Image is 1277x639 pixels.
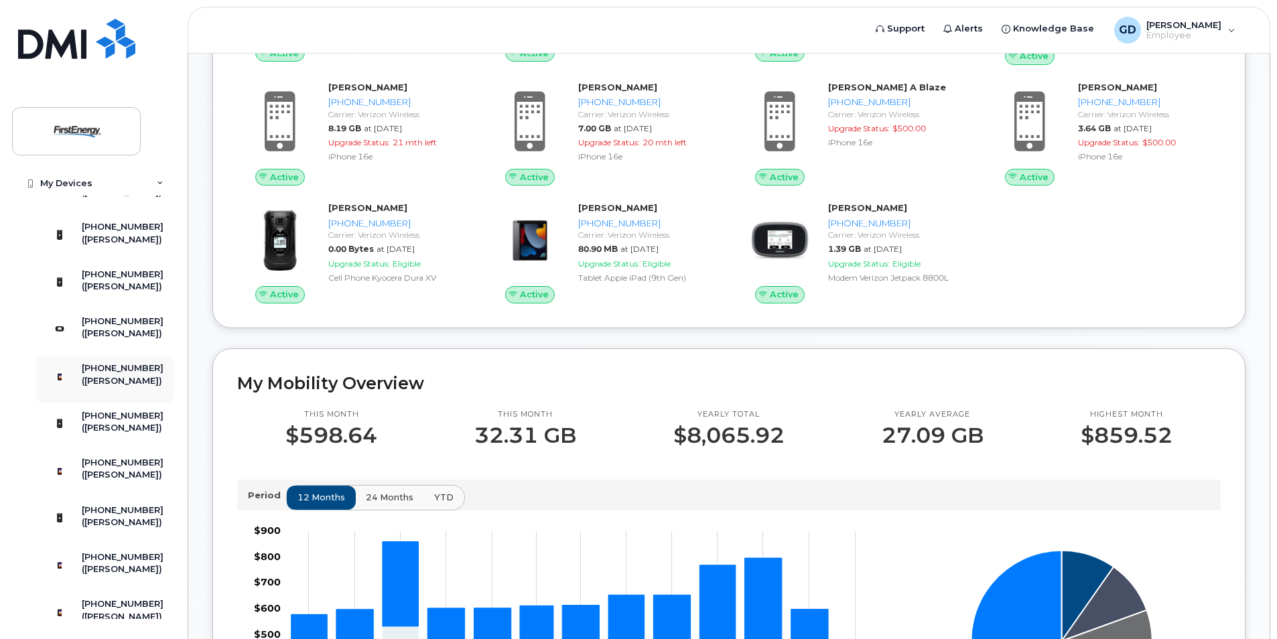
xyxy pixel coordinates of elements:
img: image20231002-3703462-17fd4bd.jpeg [498,208,562,273]
span: 3.64 GB [1078,123,1111,133]
span: Active [1020,171,1049,184]
span: $500.00 [1142,137,1176,147]
div: Carrier: Verizon Wireless [328,229,466,240]
span: 20 mth left [643,137,687,147]
div: Carrier: Verizon Wireless [828,229,965,240]
span: Upgrade Status: [328,137,390,147]
span: Eligible [393,259,421,269]
span: Employee [1146,30,1221,41]
div: Cell Phone Kyocera Dura XV [328,272,466,283]
span: at [DATE] [614,123,652,133]
div: Tablet Apple iPad (9th Gen) [578,272,716,283]
span: Upgrade Status: [578,259,640,269]
div: Carrier: Verizon Wireless [1078,109,1215,120]
p: Yearly total [673,409,785,420]
span: YTD [434,491,454,504]
span: Active [270,288,299,301]
a: Active[PERSON_NAME][PHONE_NUMBER]Carrier: Verizon Wireless7.00 GBat [DATE]Upgrade Status:20 mth l... [487,81,721,186]
a: Knowledge Base [992,15,1103,42]
span: at [DATE] [377,244,415,254]
tspan: $600 [254,602,281,614]
span: at [DATE] [1114,123,1152,133]
iframe: Messenger Launcher [1219,581,1267,629]
p: Highest month [1081,409,1172,420]
strong: [PERSON_NAME] [328,202,407,213]
div: iPhone 16e [328,151,466,162]
span: Eligible [892,259,921,269]
div: iPhone 16e [1078,151,1215,162]
span: GD [1119,22,1136,38]
p: Period [248,489,286,502]
div: iPhone 16e [578,151,716,162]
a: Active[PERSON_NAME][PHONE_NUMBER]Carrier: Verizon Wireless0.00 Bytesat [DATE]Upgrade Status:Eligi... [237,202,471,303]
strong: [PERSON_NAME] A Blaze [828,82,946,92]
div: [PHONE_NUMBER] [328,217,466,230]
span: 7.00 GB [578,123,611,133]
span: 21 mth left [393,137,437,147]
div: [PHONE_NUMBER] [578,96,716,109]
span: Active [270,171,299,184]
span: Knowledge Base [1013,22,1094,35]
img: image20231002-3703462-zs44o9.jpeg [748,208,812,273]
div: [PHONE_NUMBER] [828,217,965,230]
span: Active [770,288,799,301]
div: [PHONE_NUMBER] [828,96,965,109]
h2: My Mobility Overview [237,373,1221,393]
strong: [PERSON_NAME] [1078,82,1157,92]
a: Active[PERSON_NAME] A Blaze[PHONE_NUMBER]Carrier: Verizon WirelessUpgrade Status:$500.00iPhone 16e [737,81,971,186]
p: This month [474,409,576,420]
span: Alerts [955,22,983,35]
p: Yearly average [882,409,984,420]
img: image20231002-3703462-1jxprgc.jpeg [248,208,312,273]
a: Support [866,15,934,42]
div: Modem Verizon Jetpack 8800L [828,272,965,283]
p: $598.64 [285,423,377,447]
a: Active[PERSON_NAME][PHONE_NUMBER]Carrier: Verizon Wireless1.39 GBat [DATE]Upgrade Status:Eligible... [737,202,971,303]
div: Carrier: Verizon Wireless [328,109,466,120]
strong: [PERSON_NAME] [578,202,657,213]
span: at [DATE] [864,244,902,254]
a: Active[PERSON_NAME][PHONE_NUMBER]Carrier: Verizon Wireless80.90 MBat [DATE]Upgrade Status:Eligibl... [487,202,721,303]
span: Upgrade Status: [328,259,390,269]
div: [PHONE_NUMBER] [1078,96,1215,109]
span: Upgrade Status: [578,137,640,147]
a: Active[PERSON_NAME][PHONE_NUMBER]Carrier: Verizon Wireless3.64 GBat [DATE]Upgrade Status:$500.00i... [987,81,1221,186]
div: [PHONE_NUMBER] [578,217,716,230]
span: at [DATE] [364,123,402,133]
p: $859.52 [1081,423,1172,447]
a: Active[PERSON_NAME][PHONE_NUMBER]Carrier: Verizon Wireless8.19 GBat [DATE]Upgrade Status:21 mth l... [237,81,471,186]
span: Active [520,171,549,184]
div: [PHONE_NUMBER] [328,96,466,109]
span: 0.00 Bytes [328,244,374,254]
span: 1.39 GB [828,244,861,254]
tspan: $700 [254,576,281,588]
span: Eligible [643,259,671,269]
span: $500.00 [892,123,926,133]
span: at [DATE] [620,244,659,254]
span: Active [770,171,799,184]
strong: [PERSON_NAME] [328,82,407,92]
strong: [PERSON_NAME] [828,202,907,213]
div: Carrier: Verizon Wireless [828,109,965,120]
span: Active [520,288,549,301]
p: This month [285,409,377,420]
p: 32.31 GB [474,423,576,447]
div: iPhone 16e [828,137,965,148]
a: Alerts [934,15,992,42]
div: Gaines, Donald L [1105,17,1245,44]
span: 24 months [366,491,413,504]
span: Active [1020,50,1049,62]
span: Upgrade Status: [828,259,890,269]
p: 27.09 GB [882,423,984,447]
span: [PERSON_NAME] [1146,19,1221,30]
span: 80.90 MB [578,244,618,254]
tspan: $800 [254,551,281,563]
span: Upgrade Status: [828,123,890,133]
span: Support [887,22,925,35]
span: 8.19 GB [328,123,361,133]
tspan: $900 [254,524,281,537]
div: Carrier: Verizon Wireless [578,229,716,240]
strong: [PERSON_NAME] [578,82,657,92]
div: Carrier: Verizon Wireless [578,109,716,120]
p: $8,065.92 [673,423,785,447]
